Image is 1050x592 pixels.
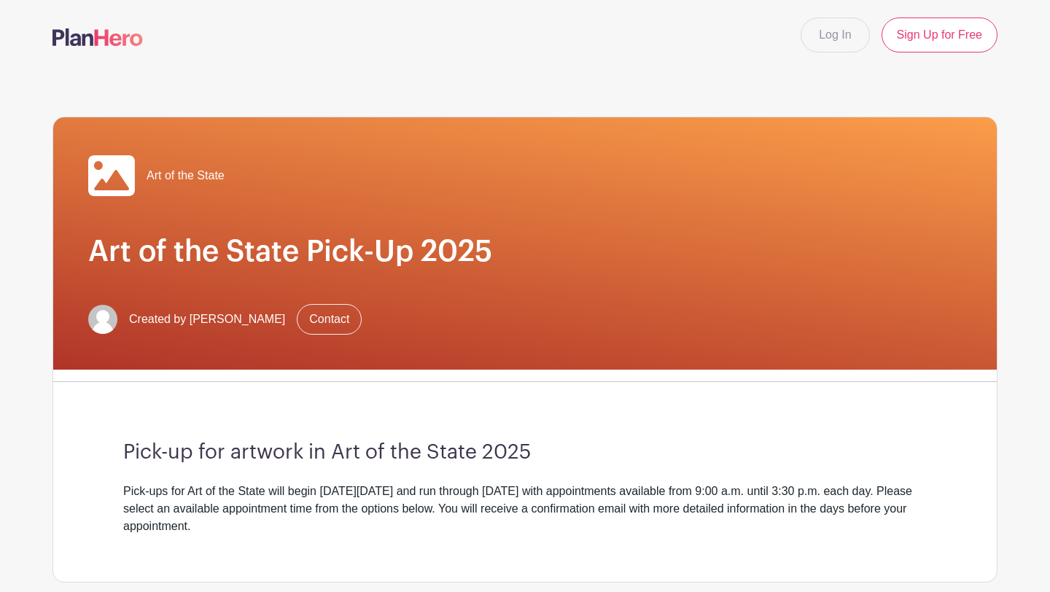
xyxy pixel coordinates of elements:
h3: Pick-up for artwork in Art of the State 2025 [123,440,927,465]
div: Pick-ups for Art of the State will begin [DATE][DATE] and run through [DATE] with appointments av... [123,483,927,535]
a: Contact [297,304,362,335]
a: Sign Up for Free [882,17,997,52]
h1: Art of the State Pick-Up 2025 [88,234,962,269]
img: default-ce2991bfa6775e67f084385cd625a349d9dcbb7a52a09fb2fda1e96e2d18dcdb.png [88,305,117,334]
a: Log In [801,17,869,52]
img: logo-507f7623f17ff9eddc593b1ce0a138ce2505c220e1c5a4e2b4648c50719b7d32.svg [52,28,143,46]
span: Art of the State [147,167,225,184]
span: Created by [PERSON_NAME] [129,311,285,328]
